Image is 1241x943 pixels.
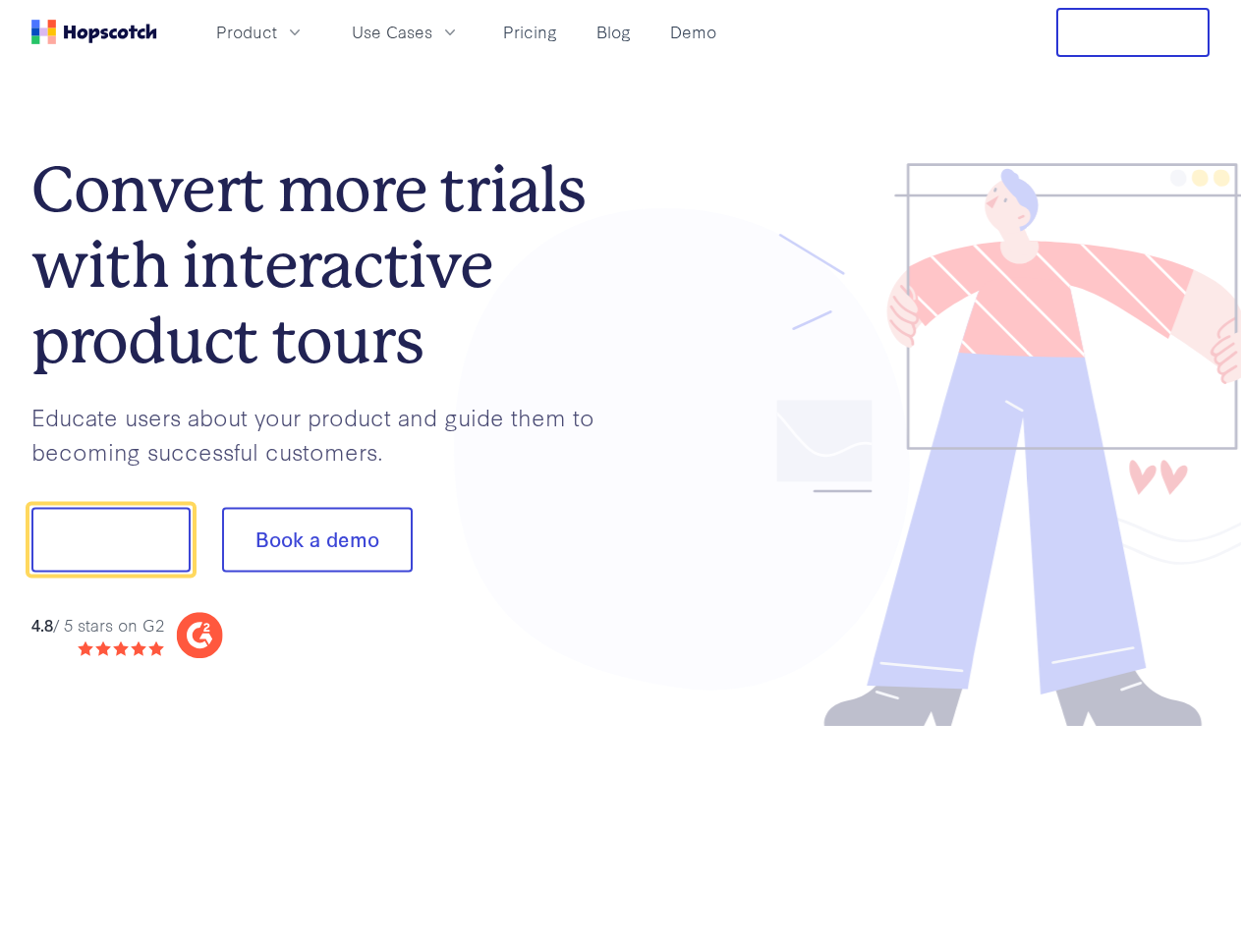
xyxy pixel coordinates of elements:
button: Free Trial [1056,8,1210,57]
strong: 4.8 [31,613,53,636]
a: Home [31,20,157,44]
h1: Convert more trials with interactive product tours [31,153,621,379]
a: Pricing [495,16,565,48]
p: Educate users about your product and guide them to becoming successful customers. [31,400,621,468]
span: Use Cases [352,20,432,44]
button: Product [204,16,316,48]
a: Demo [662,16,724,48]
span: Product [216,20,277,44]
button: Use Cases [340,16,472,48]
a: Blog [589,16,639,48]
button: Show me! [31,508,191,573]
div: / 5 stars on G2 [31,613,164,638]
button: Book a demo [222,508,413,573]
